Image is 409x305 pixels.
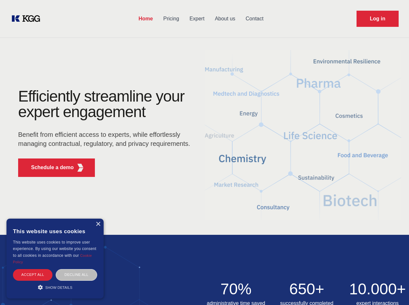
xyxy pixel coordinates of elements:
div: Accept all [13,269,52,280]
h2: 650+ [275,281,338,297]
span: Show details [45,286,73,289]
a: About us [210,10,240,27]
a: Contact [241,10,269,27]
img: KGG Fifth Element RED [76,164,85,172]
a: Expert [184,10,210,27]
a: KOL Knowledge Platform: Talk to Key External Experts (KEE) [10,14,45,24]
div: Show details [13,284,97,290]
p: Benefit from efficient access to experts, while effortlessly managing contractual, regulatory, an... [18,130,194,148]
div: Decline all [56,269,97,280]
div: Close [96,222,100,227]
img: KGG Fifth Element RED [205,42,402,228]
div: This website uses cookies [13,223,97,239]
a: Home [133,10,158,27]
a: Pricing [158,10,184,27]
p: Schedule a demo [31,164,74,171]
button: Schedule a demoKGG Fifth Element RED [18,158,95,177]
a: Request Demo [357,11,399,27]
span: This website uses cookies to improve user experience. By using our website you consent to all coo... [13,240,96,258]
a: Cookie Policy [13,254,92,264]
h2: 70% [205,281,268,297]
h1: Efficiently streamline your expert engagement [18,89,194,120]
